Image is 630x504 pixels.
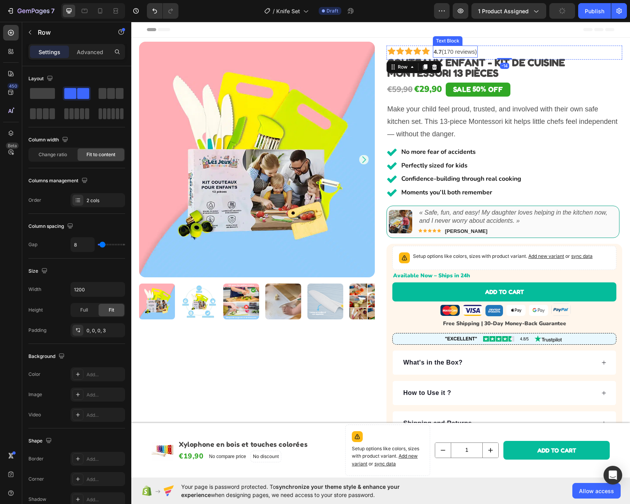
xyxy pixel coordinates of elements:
div: Shadow [28,496,46,503]
div: Open Intercom Messenger [604,466,622,485]
strong: [PERSON_NAME] [314,206,356,212]
p: What's in the Box? [272,336,331,345]
img: gempages_585840560439296707-086f34ff-0ef2-49f8-9fe4-68fc70740d68.png [375,283,394,294]
div: €59,90 [255,60,282,76]
div: 450 [7,83,19,89]
strong: Perfectly sized for kids [270,139,336,148]
img: Le kit Couteaux Enfant - Kit de Cuisine Montessori 13 pièces comprend des couteaux, des planches ... [8,20,244,256]
div: Height [28,307,43,314]
span: / [273,7,275,15]
p: Row [38,28,104,37]
input: Auto [71,238,94,252]
div: Padding [28,327,46,334]
div: Background [28,351,66,362]
div: Size [28,266,49,277]
span: or [433,231,461,237]
img: Le kit Couteaux Enfant - Kit de Cuisine Montessori 13 pièces comprend des couteaux, des planches ... [8,262,44,298]
p: How to Use it ? [272,367,320,376]
span: Your page is password protected. To when designing pages, we need access to your store password. [181,483,430,499]
div: -14 [369,41,378,47]
div: Shape [28,436,53,446]
span: or [236,439,265,445]
img: gempages_585840560439296707-974e8c75-a61e-48f3-b4c7-0b1d9fddace8.png [309,283,328,294]
span: Allow access [579,487,614,495]
span: 4.8/5 [389,314,397,320]
button: Publish [578,3,611,19]
img: gempages_585840560439296707-cba509fe-49ff-4fd5-a6a8-9bbf1a52453a.png [397,283,417,294]
iframe: Design area [131,22,630,478]
p: Available Now – Ships in 24h [262,249,339,259]
button: Allow access [572,483,621,499]
div: Columns management [28,176,89,186]
input: quantity [319,421,351,436]
strong: Moments you’ll both remember [270,166,361,175]
div: Beta [6,143,19,149]
div: Video [28,411,41,418]
div: Border [28,455,44,462]
a: 4.7(170 reviews) [302,26,346,33]
button: 7 [3,3,58,19]
span: synchronize your theme style & enhance your experience [181,483,400,498]
div: 0, 0, 0, 3 [86,327,123,334]
img: gempages_585840560439296707-cd437aa6-9f36-46c5-8043-797ab8fc44dd.jpg [258,188,281,211]
button: Add to cart [261,261,485,280]
button: 1 product assigned [471,3,546,19]
span: Knife Set [276,7,300,15]
div: 50% [341,62,356,71]
div: Add to cart [354,266,393,274]
p: Shipping and Returns [272,397,341,406]
span: 1 product assigned [478,7,529,15]
p: Free Shipping | 30-Day Money-Back Guarantee [262,297,484,307]
div: OFF [356,62,373,72]
p: Setup options like colors, sizes with product variant. [221,423,292,446]
p: Advanced [77,48,103,56]
div: Add... [86,456,123,463]
button: decrement [304,421,319,436]
span: Change ratio [39,151,67,158]
div: Gap [28,241,37,248]
b: "EXCELLENT" [314,314,346,320]
span: Fit [109,307,114,314]
img: Le couteau en plastique blanc de la gamme « Couteaux Enfants - Set 3 Pièces » est doté d'un tranc... [176,262,212,298]
div: Layout [28,74,55,84]
strong: No more fear of accidents [270,126,344,134]
i: « Safe, fun, and easy! My daughter loves helping in the kitchen now, and I never worry about acci... [288,187,476,202]
span: sync data [440,231,461,237]
div: Text Block [303,16,330,23]
p: Settings [39,48,60,56]
div: Undo/Redo [147,3,178,19]
p: Make your child feel proud, trusted, and involved with their own safe kitchen set. This 13-piece ... [256,81,490,119]
div: Add... [86,496,123,503]
div: Width [28,286,41,293]
button: Add to cart [372,419,478,438]
p: Setup options like colors, sizes with product variant. [282,231,461,238]
div: Row [265,42,278,49]
span: Fit to content [86,151,115,158]
span: Full [80,307,88,314]
input: Auto [71,282,125,296]
strong: Confidence-building through real cooking [270,153,390,161]
img: Sur une planche à découper en bois, divers couteaux tranchent avec précision tomates, concombres,... [218,262,254,298]
button: increment [351,421,367,436]
button: Carousel Next Arrow [228,133,237,143]
div: Color [28,371,41,378]
div: Add... [86,391,123,398]
span: Add new variant [397,231,433,237]
img: Le Couteaux Enfant - Kit de Cuisine 13 pièces comprend des ustensiles et des planches à découper ... [50,262,86,298]
div: Column width [28,135,70,145]
div: Add to cart [406,425,445,433]
div: 2 cols [86,197,123,204]
span: sync data [243,439,265,445]
strong: 4.7 [302,26,311,33]
span: Draft [326,7,338,14]
div: Corner [28,476,44,483]
img: En haut : Enfant coupant un concombre en toute sécurité avec Couteaux Enfant - Kit de Cuisine Mon... [92,262,128,298]
img: gempages_585840560439296707-be28cccb-9b61-4558-ab3a-1ea6a57b6442.png [332,283,351,294]
img: Trustpilot Logo [403,314,431,320]
img: gempages_585840560439296707-9ad95d23-2c69-43b4-be7b-c945ede01773.webp [420,282,439,294]
div: SALE [321,62,341,72]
